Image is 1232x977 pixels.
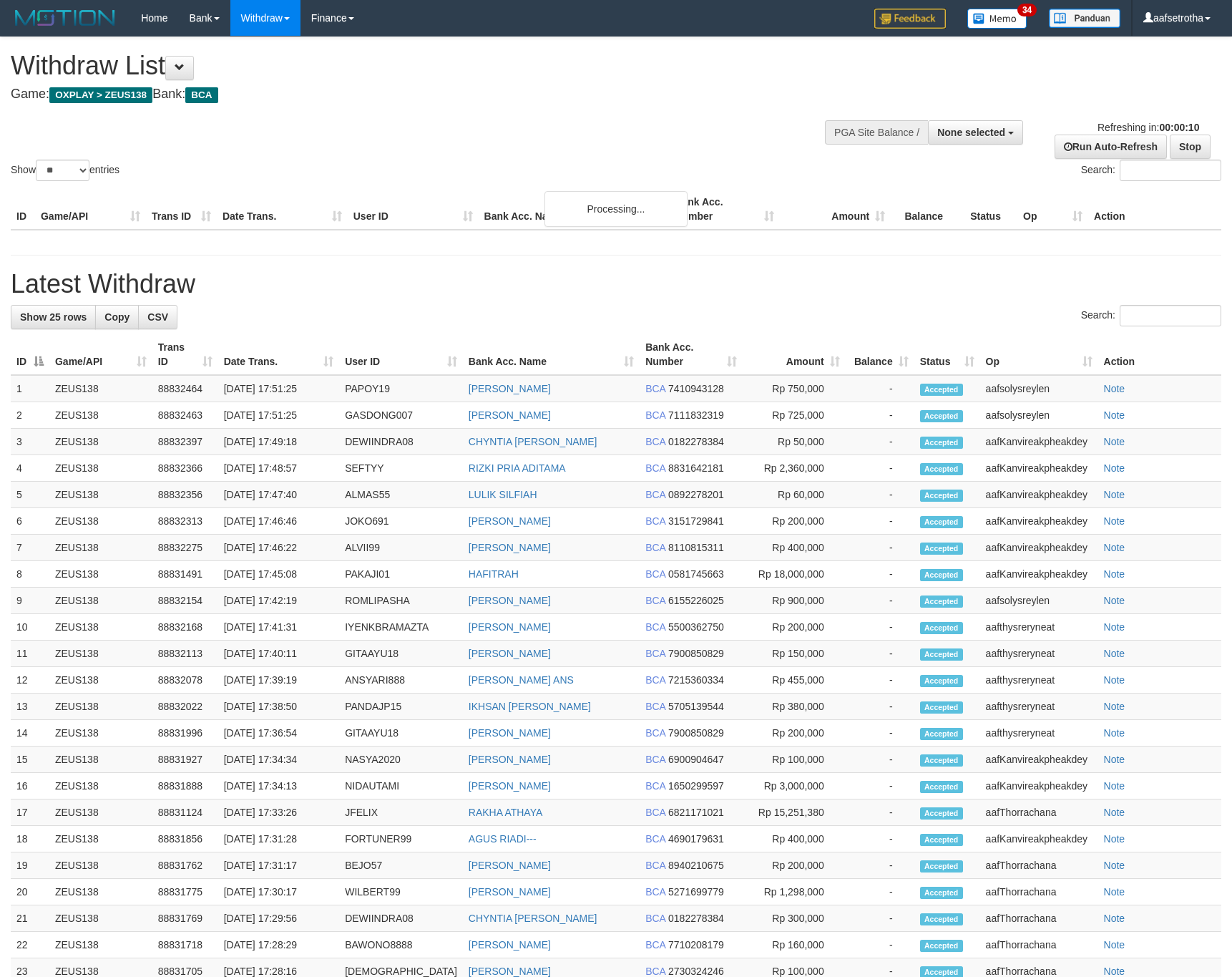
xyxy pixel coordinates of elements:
[11,720,49,747] td: 14
[645,515,665,527] span: BCA
[152,429,218,455] td: 88832397
[11,482,49,508] td: 5
[49,694,152,720] td: ZEUS138
[1097,122,1199,133] span: Refreshing in:
[11,270,1221,298] h1: Latest Withdraw
[469,648,551,659] a: [PERSON_NAME]
[11,747,49,773] td: 15
[920,384,963,396] span: Accepted
[469,462,566,474] a: RIZKI PRIA ADITAMA
[980,561,1098,588] td: aafKanvireakpheakdey
[11,189,35,230] th: ID
[914,334,980,375] th: Status: activate to sort column ascending
[11,52,807,80] h1: Withdraw List
[920,410,963,422] span: Accepted
[846,826,914,852] td: -
[920,675,963,687] span: Accepted
[218,720,340,747] td: [DATE] 17:36:54
[469,754,551,765] a: [PERSON_NAME]
[469,886,551,898] a: [PERSON_NAME]
[874,9,946,29] img: Feedback.jpg
[339,508,463,535] td: JOKO691
[152,614,218,641] td: 88832168
[1104,648,1125,659] a: Note
[846,773,914,799] td: -
[743,455,846,482] td: Rp 2,360,000
[49,334,152,375] th: Game/API: activate to sort column ascending
[339,588,463,614] td: ROMLIPASHA
[469,727,551,739] a: [PERSON_NAME]
[668,648,724,659] span: Copy 7900850829 to clipboard
[1104,621,1125,633] a: Note
[920,516,963,528] span: Accepted
[980,826,1098,852] td: aafKanvireakpheakdey
[980,667,1098,694] td: aafthysreryneat
[846,561,914,588] td: -
[49,561,152,588] td: ZEUS138
[920,596,963,608] span: Accepted
[743,561,846,588] td: Rp 18,000,000
[469,939,551,951] a: [PERSON_NAME]
[980,694,1098,720] td: aafthysreryneat
[185,87,217,103] span: BCA
[743,720,846,747] td: Rp 200,000
[146,189,217,230] th: Trans ID
[645,727,665,739] span: BCA
[846,799,914,826] td: -
[1104,807,1125,818] a: Note
[339,799,463,826] td: JFELIX
[645,383,665,394] span: BCA
[1104,383,1125,394] a: Note
[469,436,597,447] a: CHYNTIA [PERSON_NAME]
[1104,674,1125,686] a: Note
[980,402,1098,429] td: aafsolysreylen
[980,747,1098,773] td: aafKanvireakpheakdey
[218,641,340,667] td: [DATE] 17:40:11
[218,747,340,773] td: [DATE] 17:34:34
[1120,160,1221,181] input: Search:
[920,622,963,634] span: Accepted
[846,334,914,375] th: Balance: activate to sort column ascending
[469,595,551,606] a: [PERSON_NAME]
[218,667,340,694] td: [DATE] 17:39:19
[49,482,152,508] td: ZEUS138
[152,561,218,588] td: 88831491
[920,569,963,581] span: Accepted
[339,747,463,773] td: NASYA2020
[1104,913,1125,924] a: Note
[218,429,340,455] td: [DATE] 17:49:18
[147,311,168,323] span: CSV
[49,852,152,879] td: ZEUS138
[1104,966,1125,977] a: Note
[152,508,218,535] td: 88832313
[980,720,1098,747] td: aafthysreryneat
[11,535,49,561] td: 7
[11,508,49,535] td: 6
[152,694,218,720] td: 88832022
[11,588,49,614] td: 9
[920,807,963,820] span: Accepted
[218,508,340,535] td: [DATE] 17:46:46
[645,807,665,818] span: BCA
[152,402,218,429] td: 88832463
[937,127,1005,138] span: None selected
[668,383,724,394] span: Copy 7410943128 to clipboard
[645,489,665,500] span: BCA
[339,402,463,429] td: GASDONG007
[469,701,591,712] a: IKHSAN [PERSON_NAME]
[469,780,551,792] a: [PERSON_NAME]
[640,334,743,375] th: Bank Acc. Number: activate to sort column ascending
[846,614,914,641] td: -
[920,437,963,449] span: Accepted
[469,542,551,553] a: [PERSON_NAME]
[668,727,724,739] span: Copy 7900850829 to clipboard
[218,455,340,482] td: [DATE] 17:48:57
[964,189,1017,230] th: Status
[846,720,914,747] td: -
[49,402,152,429] td: ZEUS138
[49,826,152,852] td: ZEUS138
[846,535,914,561] td: -
[11,429,49,455] td: 3
[11,455,49,482] td: 4
[49,747,152,773] td: ZEUS138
